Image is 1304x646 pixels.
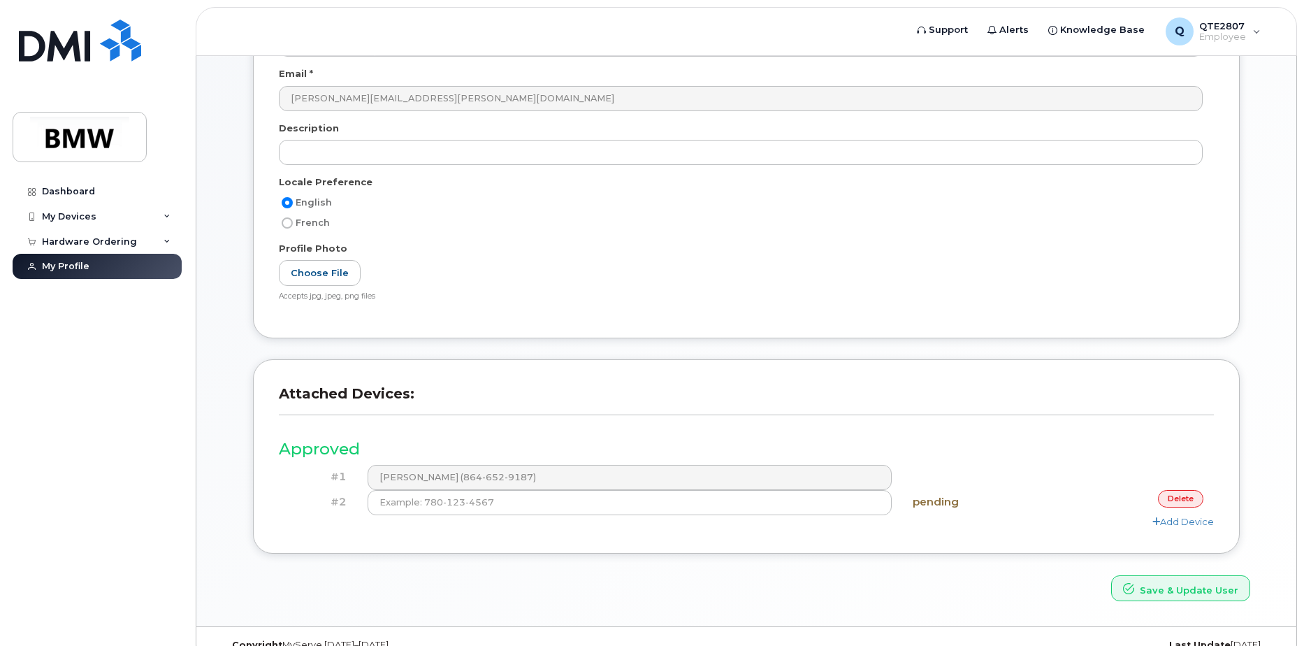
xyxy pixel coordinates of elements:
[289,496,347,508] h4: #2
[1111,575,1250,601] button: Save & Update User
[1158,490,1203,508] a: delete
[282,197,293,208] input: English
[1243,585,1294,636] iframe: Messenger Launcher
[296,197,332,208] span: English
[1152,516,1214,527] a: Add Device
[999,23,1029,37] span: Alerts
[279,67,313,80] label: Email *
[279,385,1214,415] h3: Attached Devices:
[1060,23,1145,37] span: Knowledge Base
[282,217,293,229] input: French
[913,496,1048,508] h4: pending
[289,471,347,483] h4: #1
[1038,16,1154,44] a: Knowledge Base
[907,16,978,44] a: Support
[279,242,347,255] label: Profile Photo
[1156,17,1270,45] div: QTE2807
[279,175,372,189] label: Locale Preference
[279,122,339,135] label: Description
[368,490,892,515] input: Example: 780-123-4567
[279,292,1203,302] div: Accepts jpg, jpeg, png files
[1199,31,1246,43] span: Employee
[279,260,361,286] label: Choose File
[1199,20,1246,31] span: QTE2807
[978,16,1038,44] a: Alerts
[279,440,1214,458] h3: Approved
[929,23,968,37] span: Support
[296,217,330,228] span: French
[1175,23,1185,40] span: Q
